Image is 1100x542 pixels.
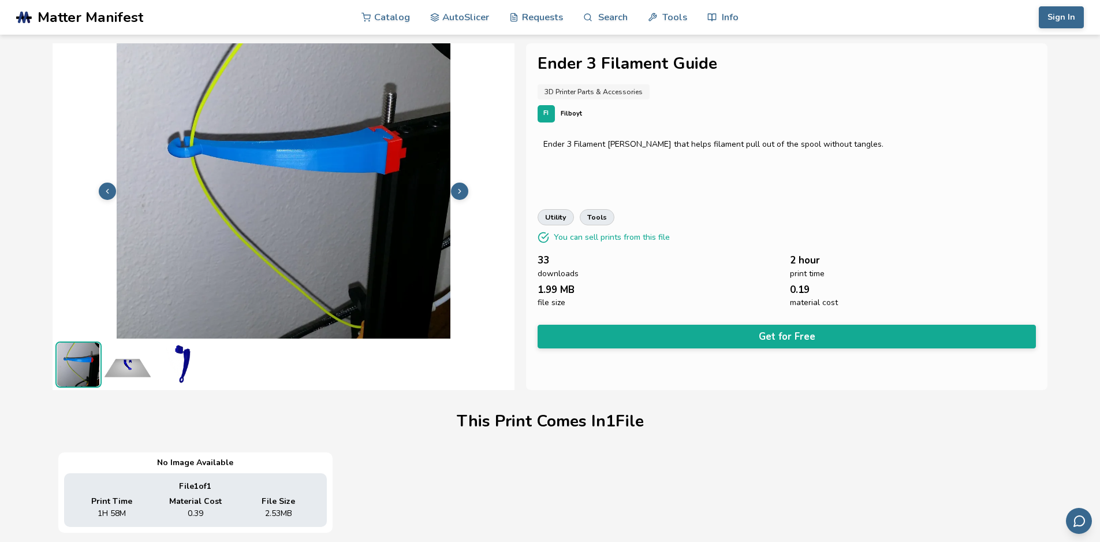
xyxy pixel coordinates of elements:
span: Matter Manifest [38,9,143,25]
span: 1.99 MB [538,284,575,295]
span: material cost [790,298,838,307]
a: 3D Printer Parts & Accessories [538,84,650,99]
span: 0.39 [188,509,203,518]
div: Ender 3 Filament [PERSON_NAME] that helps filament pull out of the spool without tangles. [543,140,1031,149]
span: FI [543,110,549,117]
a: tools [580,209,614,225]
div: No Image Available [64,458,327,467]
p: Filboyt [561,107,582,120]
button: Sign In [1039,6,1084,28]
button: Get for Free [538,325,1036,348]
span: 1H 58M [98,509,126,518]
span: 0.19 [790,284,810,295]
div: File 1 of 1 [73,482,318,491]
span: 33 [538,255,549,266]
h1: Ender 3 Filament Guide [538,55,1036,73]
span: File Size [262,497,295,506]
span: print time [790,269,825,279]
button: Send feedback via email [1066,508,1092,534]
span: 2 hour [790,255,820,266]
span: 2.53 MB [265,509,292,518]
h1: This Print Comes In 1 File [457,413,644,430]
p: You can sell prints from this file [554,231,670,243]
span: file size [538,298,565,307]
span: downloads [538,269,579,279]
span: Material Cost [169,497,222,506]
span: Print Time [91,497,132,506]
a: utility [538,209,574,225]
